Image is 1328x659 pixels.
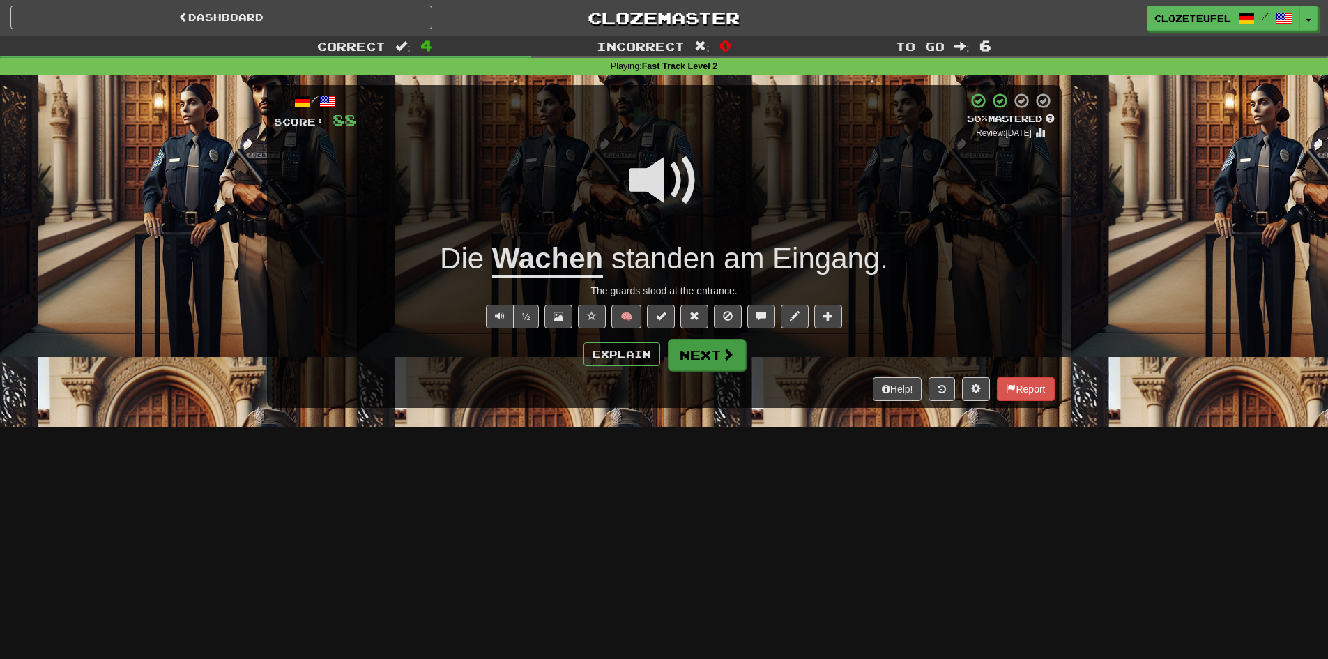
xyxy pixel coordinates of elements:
span: Score: [274,116,324,128]
span: . [603,242,888,275]
button: Set this sentence to 100% Mastered (alt+m) [647,305,675,328]
a: Clozemaster [453,6,875,30]
span: Correct [317,39,386,53]
span: To go [896,39,945,53]
span: 16 [649,96,698,130]
a: ClozeTeufel / [1147,6,1300,31]
span: : [694,40,710,52]
span: + [625,92,649,134]
button: Discuss sentence (alt+u) [747,305,775,328]
div: Text-to-speech controls [483,305,540,328]
button: Reset to 0% Mastered (alt+r) [680,305,708,328]
button: ½ [513,305,540,328]
span: 88 [333,111,356,128]
span: standen [611,242,715,275]
button: Ignore sentence (alt+i) [714,305,742,328]
button: Explain [583,342,660,366]
div: / [274,92,356,109]
button: Round history (alt+y) [929,377,955,401]
a: Dashboard [10,6,432,29]
span: Die [440,242,484,275]
span: / [1262,11,1269,21]
button: Help! [873,377,922,401]
span: 50 % [967,113,988,124]
u: Wachen [492,242,603,278]
span: 4 [420,37,432,54]
span: am [724,242,764,275]
button: Play sentence audio (ctl+space) [486,305,514,328]
span: 0 [719,37,731,54]
small: Review: [DATE] [976,128,1032,138]
button: Report [997,377,1054,401]
button: Next [668,339,746,371]
span: Eingang [772,242,880,275]
button: 🧠 [611,305,641,328]
span: Incorrect [597,39,685,53]
button: Show image (alt+x) [544,305,572,328]
span: ClozeTeufel [1154,12,1231,24]
span: : [954,40,970,52]
button: Favorite sentence (alt+f) [578,305,606,328]
button: Edit sentence (alt+d) [781,305,809,328]
div: Mastered [967,113,1055,126]
strong: Fast Track Level 2 [642,61,718,71]
span: : [395,40,411,52]
button: Add to collection (alt+a) [814,305,842,328]
div: The guards stood at the entrance. [274,284,1055,298]
span: 6 [979,37,991,54]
